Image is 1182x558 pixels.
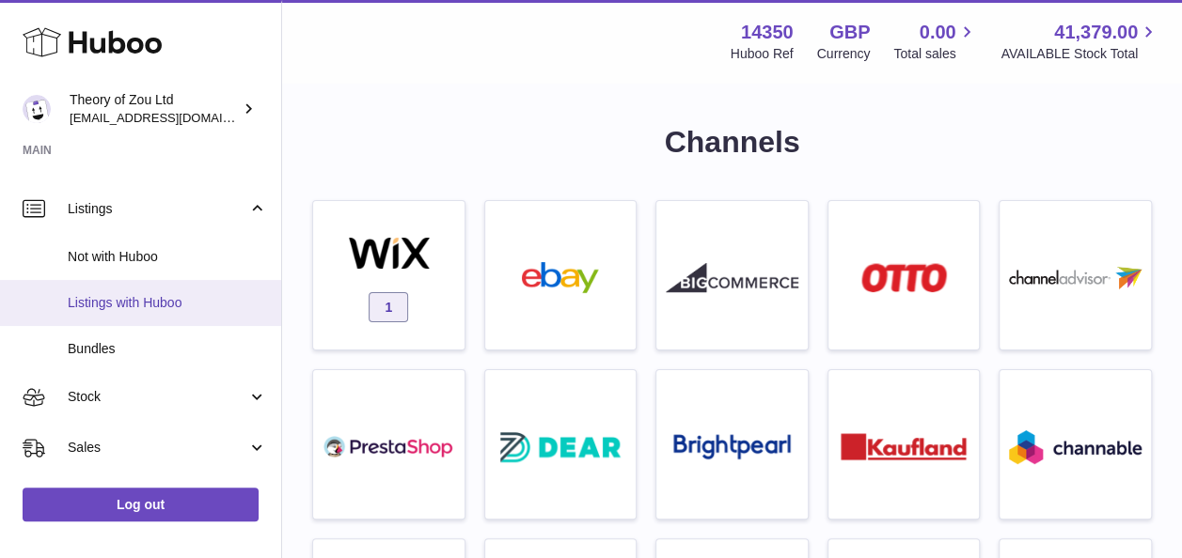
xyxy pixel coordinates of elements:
[893,20,977,63] a: 0.00 Total sales
[817,45,871,63] div: Currency
[70,110,276,125] span: [EMAIL_ADDRESS][DOMAIN_NAME]
[1054,20,1138,45] span: 41,379.00
[1009,380,1142,509] a: roseta-channable
[495,426,627,468] img: roseta-dear
[369,292,408,322] span: 1
[1009,430,1142,464] img: roseta-channable
[841,433,967,460] img: roseta-kaufland
[68,340,267,358] span: Bundles
[1009,210,1142,340] a: roseta-channel-advisor
[838,210,970,340] a: roseta-otto
[495,210,627,340] a: ebay
[323,238,455,269] img: wix
[838,380,970,509] a: roseta-kaufland
[312,122,1152,163] h1: Channels
[731,45,794,63] div: Huboo Ref
[495,262,627,293] img: ebay
[23,488,259,521] a: Log out
[495,380,627,509] a: roseta-dear
[666,210,798,340] a: roseta-bigcommerce
[673,434,791,460] img: roseta-brightpearl
[861,263,947,292] img: roseta-otto
[893,45,977,63] span: Total sales
[920,20,956,45] span: 0.00
[666,380,798,509] a: roseta-brightpearl
[68,248,267,266] span: Not with Huboo
[68,200,247,218] span: Listings
[666,262,798,293] img: roseta-bigcommerce
[323,431,455,462] img: roseta-prestashop
[741,20,794,45] strong: 14350
[68,388,247,406] span: Stock
[829,20,870,45] strong: GBP
[323,210,455,340] a: wix 1
[68,294,267,312] span: Listings with Huboo
[23,95,51,123] img: internalAdmin-14350@internal.huboo.com
[1001,20,1159,63] a: 41,379.00 AVAILABLE Stock Total
[1001,45,1159,63] span: AVAILABLE Stock Total
[323,380,455,509] a: roseta-prestashop
[70,91,239,127] div: Theory of Zou Ltd
[68,439,247,457] span: Sales
[1009,267,1142,289] img: roseta-channel-advisor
